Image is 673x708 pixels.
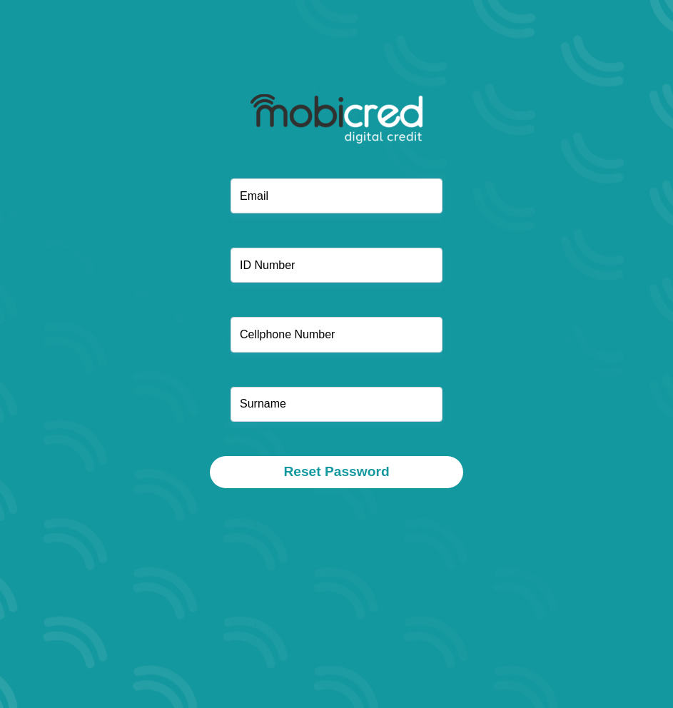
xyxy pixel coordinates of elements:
[231,317,442,352] input: Cellphone Number
[231,387,442,422] input: Surname
[210,456,462,488] button: Reset Password
[231,248,442,283] input: ID Number
[231,178,442,213] input: Email
[251,94,422,144] img: mobicred logo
